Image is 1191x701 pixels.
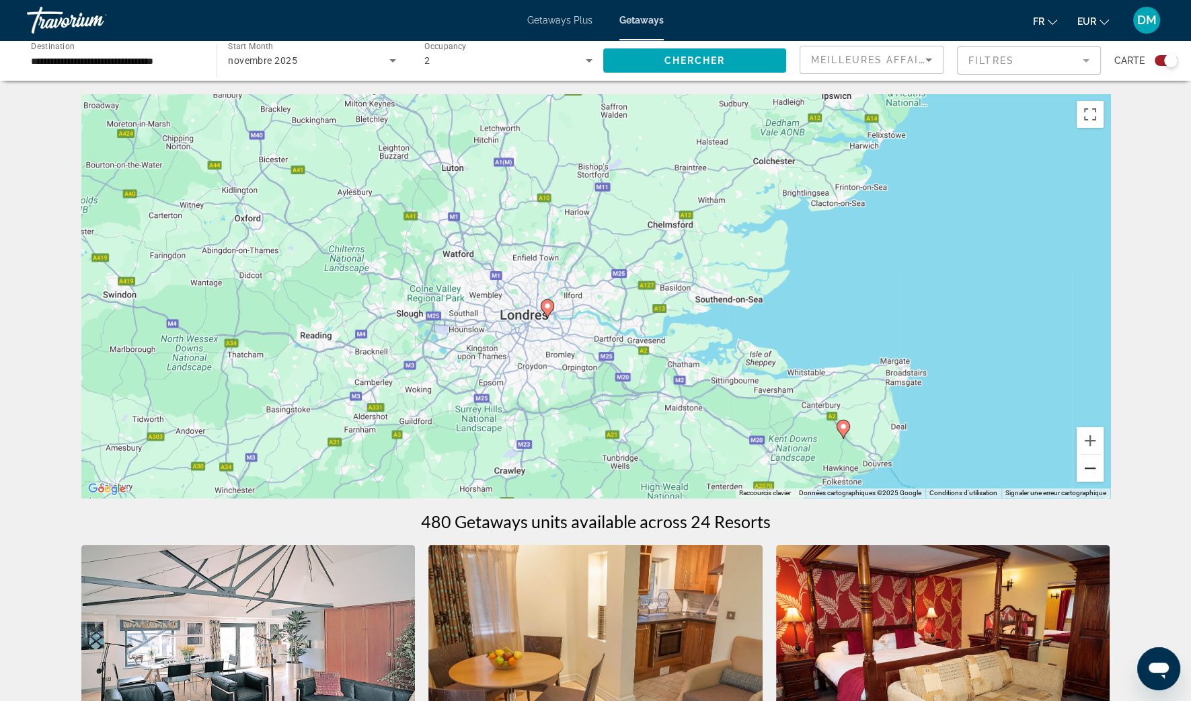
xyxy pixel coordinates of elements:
a: Getaways Plus [527,15,592,26]
mat-select: Sort by [811,52,932,68]
h1: 480 Getaways units available across 24 Resorts [421,511,771,531]
a: Getaways [619,15,664,26]
a: Ouvrir cette zone dans Google Maps (dans une nouvelle fenêtre) [85,480,129,498]
span: Données cartographiques ©2025 Google [799,489,921,496]
button: Zoom avant [1077,427,1104,454]
button: Zoom arrière [1077,455,1104,482]
span: fr [1033,16,1044,27]
a: Signaler une erreur cartographique [1005,489,1106,496]
button: Change currency [1077,11,1109,31]
button: Raccourcis clavier [739,488,791,498]
span: Start Month [228,42,273,51]
button: Chercher [603,48,786,73]
a: Conditions d'utilisation (s'ouvre dans un nouvel onglet) [929,489,997,496]
button: Change language [1033,11,1057,31]
button: Passer en plein écran [1077,101,1104,128]
span: 2 [424,55,430,66]
img: Google [85,480,129,498]
span: EUR [1077,16,1096,27]
span: Occupancy [424,42,467,51]
span: Chercher [664,55,725,66]
span: DM [1137,13,1157,27]
span: Carte [1114,51,1145,70]
span: novembre 2025 [228,55,297,66]
span: Meilleures affaires [811,54,940,65]
button: User Menu [1129,6,1164,34]
span: Destination [31,41,75,50]
a: Travorium [27,3,161,38]
button: Filter [957,46,1101,75]
iframe: Bouton de lancement de la fenêtre de messagerie [1137,647,1180,690]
